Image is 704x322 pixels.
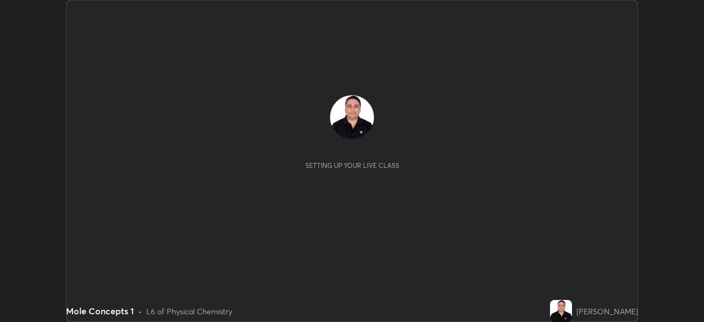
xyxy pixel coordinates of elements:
img: 215bafacb3b8478da4d7c369939e23a8.jpg [550,300,572,322]
div: L6 of Physical Chemistry [146,305,232,317]
div: Setting up your live class [305,161,399,170]
div: [PERSON_NAME] [576,305,638,317]
img: 215bafacb3b8478da4d7c369939e23a8.jpg [330,95,374,139]
div: • [138,305,142,317]
div: Mole Concepts 1 [66,304,134,318]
